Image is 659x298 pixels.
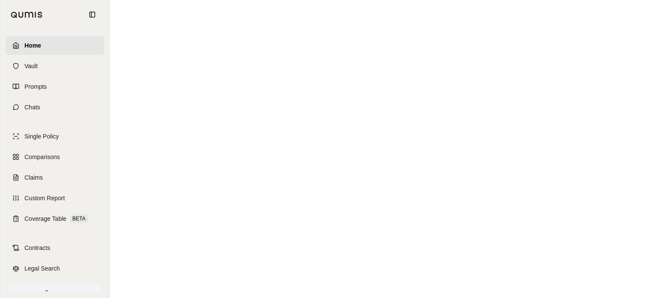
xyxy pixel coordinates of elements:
[24,173,43,182] span: Claims
[6,36,104,55] a: Home
[24,214,67,223] span: Coverage Table
[6,189,104,208] a: Custom Report
[52,289,69,298] span: Log In
[6,127,104,146] a: Single Policy
[24,153,60,161] span: Comparisons
[85,8,99,21] button: Collapse sidebar
[6,98,104,117] a: Chats
[24,41,41,50] span: Home
[6,57,104,75] a: Vault
[24,132,59,141] span: Single Policy
[70,214,88,223] span: BETA
[24,62,38,70] span: Vault
[11,12,43,18] img: Qumis Logo
[6,147,104,166] a: Comparisons
[24,264,60,273] span: Legal Search
[6,168,104,187] a: Claims
[6,238,104,257] a: Contracts
[24,244,50,252] span: Contracts
[6,259,104,278] a: Legal Search
[24,103,40,111] span: Chats
[6,209,104,228] a: Coverage TableBETA
[24,82,47,91] span: Prompts
[6,77,104,96] a: Prompts
[24,194,65,202] span: Custom Report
